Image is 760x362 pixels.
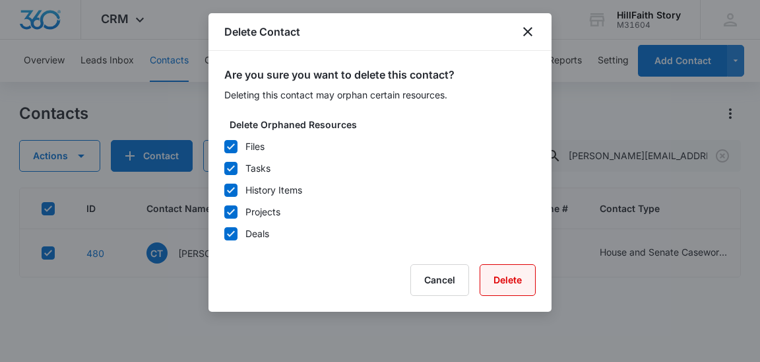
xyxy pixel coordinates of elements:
div: Files [245,139,265,153]
div: Deals [245,227,269,240]
label: Delete Orphaned Resources [230,118,541,131]
p: Deleting this contact may orphan certain resources. [224,88,536,102]
button: Cancel [410,264,469,296]
div: Tasks [245,161,270,175]
div: Projects [245,205,280,219]
button: close [520,24,536,40]
button: Delete [480,264,536,296]
h1: Delete Contact [224,24,300,40]
h2: Are you sure you want to delete this contact? [224,67,536,83]
div: History Items [245,183,302,197]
